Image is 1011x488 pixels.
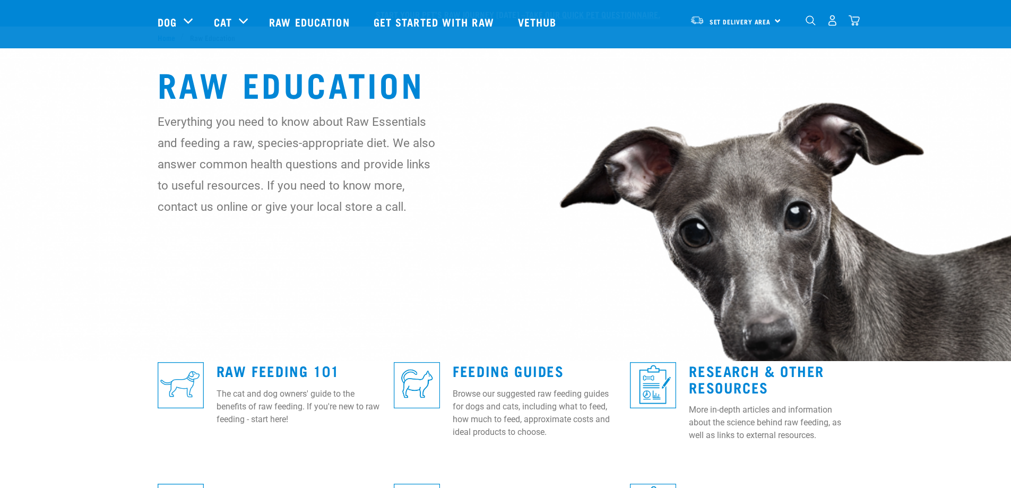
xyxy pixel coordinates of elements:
[453,388,617,439] p: Browse our suggested raw feeding guides for dogs and cats, including what to feed, how much to fe...
[217,366,340,374] a: Raw Feeding 101
[827,15,838,26] img: user.png
[690,15,704,25] img: van-moving.png
[689,366,824,391] a: Research & Other Resources
[806,15,816,25] img: home-icon-1@2x.png
[258,1,362,43] a: Raw Education
[394,362,440,408] img: re-icons-cat2-sq-blue.png
[158,362,204,408] img: re-icons-dog3-sq-blue.png
[453,366,564,374] a: Feeding Guides
[630,362,676,408] img: re-icons-healthcheck1-sq-blue.png
[158,64,854,102] h1: Raw Education
[507,1,570,43] a: Vethub
[158,111,436,217] p: Everything you need to know about Raw Essentials and feeding a raw, species-appropriate diet. We ...
[363,1,507,43] a: Get started with Raw
[214,14,232,30] a: Cat
[217,388,381,426] p: The cat and dog owners' guide to the benefits of raw feeding. If you're new to raw feeding - star...
[849,15,860,26] img: home-icon@2x.png
[710,20,771,23] span: Set Delivery Area
[158,14,177,30] a: Dog
[689,404,853,442] p: More in-depth articles and information about the science behind raw feeding, as well as links to ...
